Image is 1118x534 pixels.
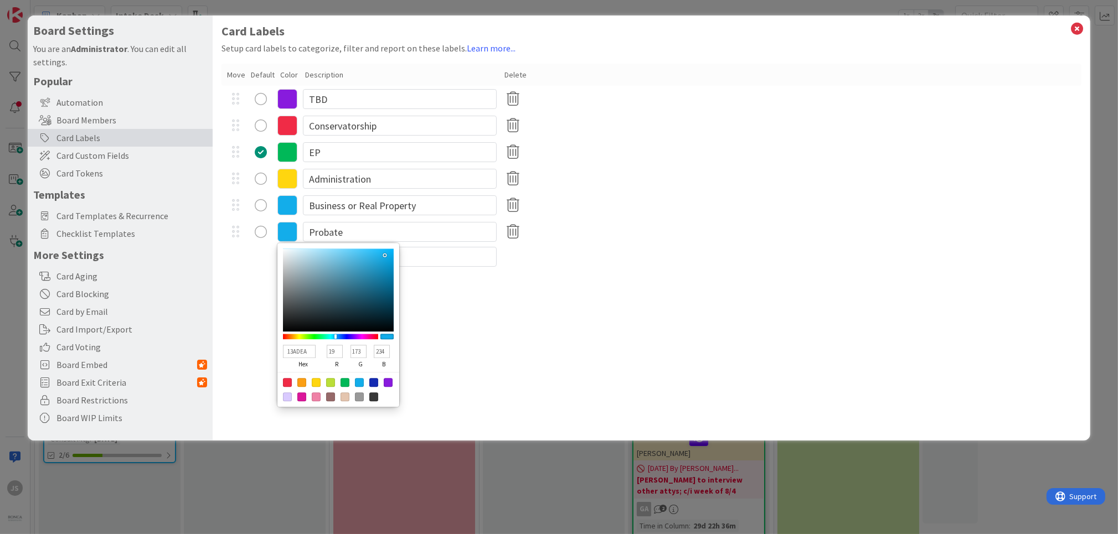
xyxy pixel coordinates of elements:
div: Setup card labels to categorize, filter and report on these labels. [221,42,1081,55]
div: Card Import/Export [28,320,213,338]
b: Administrator [71,43,127,54]
div: Board Members [28,111,213,129]
div: Default [251,69,275,81]
div: #f02b46 [283,378,292,387]
span: Card by Email [56,305,207,318]
span: Card Tokens [56,167,207,180]
div: #bade38 [326,378,335,387]
input: Edit Label [303,195,497,215]
h5: Popular [33,74,207,88]
div: Card Labels [28,129,213,147]
div: Card Blocking [28,285,213,303]
span: Support [23,2,50,15]
label: b [374,358,394,371]
div: #13adea [355,378,364,387]
div: #00b858 [341,378,349,387]
div: You are an . You can edit all settings. [33,42,207,69]
div: #ffd60f [312,378,321,387]
div: Description [305,69,499,81]
div: #383838 [369,392,378,401]
div: #142bb2 [369,378,378,387]
h4: Board Settings [33,24,207,38]
div: Board WIP Limits [28,409,213,427]
div: #db169a [297,392,306,401]
span: Card Voting [56,340,207,354]
input: Edit Label [303,142,497,162]
h5: More Settings [33,248,207,262]
h5: Templates [33,188,207,201]
div: #FB9F14 [297,378,306,387]
input: Edit Label [303,169,497,189]
input: Edit Label [303,89,497,109]
span: Board Restrictions [56,393,207,407]
div: #966969 [326,392,335,401]
div: #881bdd [384,378,393,387]
span: Board Exit Criteria [56,376,197,389]
span: Card Templates & Recurrence [56,209,207,222]
h1: Card Labels [221,24,1081,38]
div: #d9caff [283,392,292,401]
div: Move [227,69,245,81]
div: #ef81a6 [312,392,321,401]
span: Checklist Templates [56,227,207,240]
input: Add Label [303,247,497,267]
div: #E4C5AF [341,392,349,401]
div: Color [280,69,300,81]
div: #999999 [355,392,364,401]
span: Board Embed [56,358,197,371]
div: Automation [28,94,213,111]
input: Edit Label [303,222,497,242]
label: r [327,358,347,371]
label: g [351,358,370,371]
div: Delete [504,69,527,81]
span: Card Custom Fields [56,149,207,162]
div: Card Aging [28,267,213,285]
a: Learn more... [467,43,516,54]
label: hex [283,358,323,371]
input: Edit Label [303,116,497,136]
